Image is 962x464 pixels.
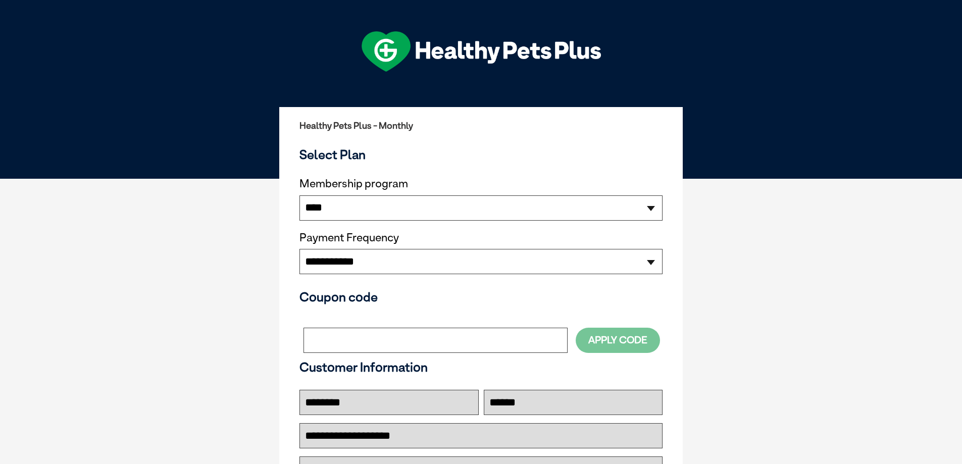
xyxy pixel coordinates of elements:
h2: Healthy Pets Plus - Monthly [299,121,663,131]
button: Apply Code [576,328,660,352]
label: Membership program [299,177,663,190]
label: Payment Frequency [299,231,399,244]
h3: Customer Information [299,359,663,375]
img: hpp-logo-landscape-green-white.png [362,31,601,72]
h3: Select Plan [299,147,663,162]
h3: Coupon code [299,289,663,304]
